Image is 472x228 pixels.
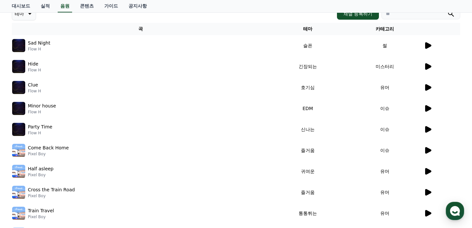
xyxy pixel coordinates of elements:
[12,144,25,157] img: music
[337,8,379,20] button: 채널 등록하기
[12,186,25,199] img: music
[12,7,36,20] button: 테마
[12,102,25,115] img: music
[269,140,346,161] td: 즐거움
[28,82,38,88] p: Clue
[12,123,25,136] img: music
[269,203,346,224] td: 통통튀는
[85,174,126,190] a: 설정
[21,183,25,189] span: 홈
[28,207,54,214] p: Train Travel
[28,123,52,130] p: Party Time
[60,184,68,189] span: 대화
[269,56,346,77] td: 긴장되는
[346,35,423,56] td: 썰
[28,67,41,73] p: Flow H
[346,23,423,35] th: 카테고리
[2,174,43,190] a: 홈
[269,23,346,35] th: 테마
[15,9,24,18] p: 테마
[346,98,423,119] td: 이슈
[12,81,25,94] img: music
[12,207,25,220] img: music
[28,61,38,67] p: Hide
[12,39,25,52] img: music
[346,140,423,161] td: 이슈
[12,23,269,35] th: 곡
[346,182,423,203] td: 유머
[269,77,346,98] td: 호기심
[28,40,50,47] p: Sad Night
[346,161,423,182] td: 유머
[28,130,52,136] p: Flow H
[269,161,346,182] td: 귀여운
[12,60,25,73] img: music
[28,165,53,172] p: Half asleep
[28,172,53,178] p: Pixel Boy
[12,165,25,178] img: music
[346,119,423,140] td: 이슈
[269,182,346,203] td: 즐거움
[346,56,423,77] td: 미스터리
[269,35,346,56] td: 슬픈
[28,193,75,199] p: Pixel Boy
[28,109,56,115] p: Flow H
[269,98,346,119] td: EDM
[101,183,109,189] span: 설정
[28,151,69,157] p: Pixel Boy
[28,88,41,94] p: Flow H
[269,119,346,140] td: 신나는
[43,174,85,190] a: 대화
[28,186,75,193] p: Cross the Train Road
[346,203,423,224] td: 유머
[28,47,50,52] p: Flow H
[28,103,56,109] p: Minor house
[28,144,69,151] p: Come Back Home
[346,77,423,98] td: 유머
[28,214,54,219] p: Pixel Boy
